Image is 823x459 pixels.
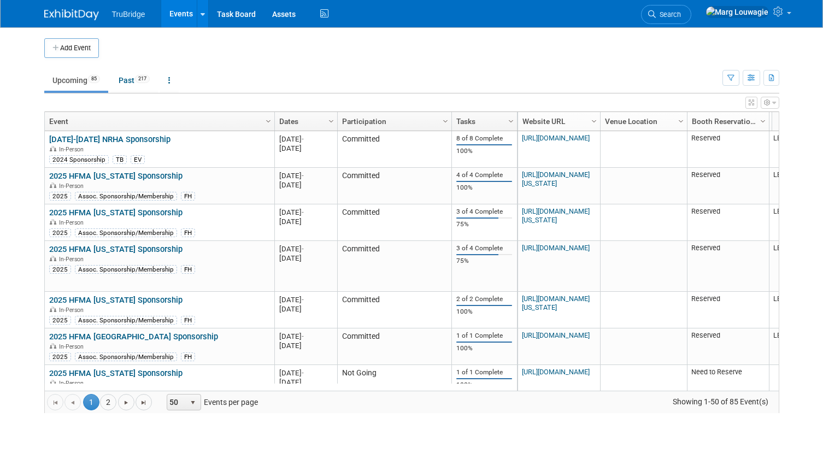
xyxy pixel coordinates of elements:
a: 2025 HFMA [US_STATE] Sponsorship [49,244,183,254]
div: [DATE] [279,368,332,378]
div: 8 of 8 Complete [456,134,512,143]
span: Column Settings [677,117,685,126]
span: Column Settings [264,117,273,126]
a: 2 [100,394,116,410]
img: Marg Louwagie [706,6,769,18]
a: [URL][DOMAIN_NAME] [522,134,590,142]
td: Need to Reserve [687,365,769,402]
td: Committed [337,204,451,241]
div: FH [181,192,195,201]
a: [URL][DOMAIN_NAME][US_STATE] [522,295,590,311]
img: In-Person Event [50,343,56,349]
div: Assoc. Sponsorship/Membership [75,228,177,237]
span: In-Person [59,146,87,153]
div: FH [181,265,195,274]
span: TruBridge [112,10,145,19]
span: 1 [83,394,99,410]
img: In-Person Event [50,183,56,188]
span: Column Settings [759,117,767,126]
div: 100% [456,147,512,155]
div: Assoc. Sponsorship/Membership [75,316,177,325]
a: Column Settings [588,112,600,128]
span: 50 [167,395,186,410]
span: 217 [135,75,150,83]
a: Search [641,5,691,24]
a: Venue Location [605,112,680,131]
div: 2024 Sponsorship [49,155,109,164]
span: 85 [88,75,100,83]
a: Booth Reservation Status [692,112,762,131]
div: [DATE] [279,208,332,217]
div: [DATE] [279,295,332,304]
div: 4 of 4 Complete [456,171,512,179]
div: [DATE] [279,332,332,341]
td: Committed [337,168,451,204]
a: Column Settings [325,112,337,128]
div: 1 of 1 Complete [456,368,512,376]
td: Reserved [687,292,769,328]
a: Dates [279,112,330,131]
span: select [189,398,197,407]
div: 100% [456,308,512,316]
div: 2025 [49,192,71,201]
span: Column Settings [441,117,450,126]
img: In-Person Event [50,307,56,312]
td: Committed [337,328,451,365]
div: FH [181,352,195,361]
div: FH [181,228,195,237]
div: 2025 [49,316,71,325]
span: Go to the next page [122,398,131,407]
div: [DATE] [279,134,332,144]
a: Participation [342,112,444,131]
span: In-Person [59,219,87,226]
span: Column Settings [327,117,336,126]
a: Website URL [522,112,593,131]
td: Committed [337,241,451,292]
a: Column Settings [439,112,451,128]
span: In-Person [59,256,87,263]
div: Assoc. Sponsorship/Membership [75,192,177,201]
a: Column Settings [757,112,769,128]
button: Add Event [44,38,99,58]
div: [DATE] [279,244,332,254]
span: Column Settings [590,117,598,126]
div: FH [181,316,195,325]
div: 3 of 4 Complete [456,208,512,216]
div: [DATE] [279,180,332,190]
a: Go to the previous page [64,394,81,410]
td: Reserved [687,168,769,204]
span: Showing 1-50 of 85 Event(s) [662,394,778,409]
td: Reserved [687,328,769,365]
a: Column Settings [262,112,274,128]
img: In-Person Event [50,146,56,151]
div: 2025 [49,265,71,274]
div: [DATE] [279,341,332,350]
div: 100% [456,381,512,389]
div: 2025 [49,352,71,361]
td: Reserved [687,204,769,241]
img: In-Person Event [50,380,56,385]
div: 100% [456,344,512,352]
span: Go to the last page [139,398,148,407]
img: ExhibitDay [44,9,99,20]
div: [DATE] [279,171,332,180]
a: [URL][DOMAIN_NAME][US_STATE] [522,170,590,187]
span: - [302,172,304,180]
span: In-Person [59,343,87,350]
td: Not Going [337,365,451,402]
div: [DATE] [279,378,332,387]
div: 75% [456,257,512,265]
span: In-Person [59,380,87,387]
a: Upcoming85 [44,70,108,91]
a: 2025 HFMA [US_STATE] Sponsorship [49,295,183,305]
a: Past217 [110,70,158,91]
a: 2025 HFMA [GEOGRAPHIC_DATA] Sponsorship [49,332,218,342]
a: 2025 HFMA [US_STATE] Sponsorship [49,368,183,378]
div: Assoc. Sponsorship/Membership [75,352,177,361]
span: - [302,135,304,143]
a: Column Settings [505,112,517,128]
a: Go to the first page [47,394,63,410]
div: 3 of 4 Complete [456,244,512,252]
td: Committed [337,131,451,168]
span: - [302,332,304,340]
